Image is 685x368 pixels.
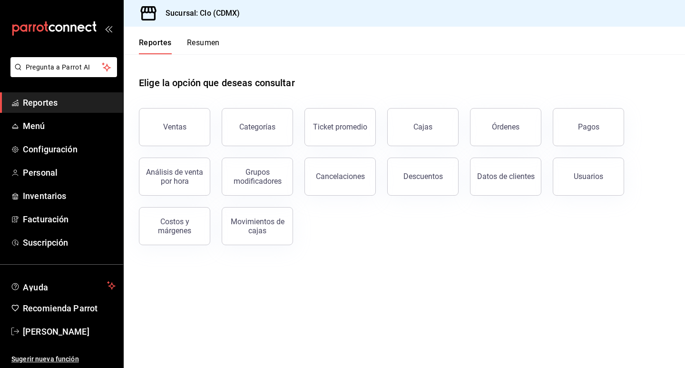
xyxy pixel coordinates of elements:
[105,25,112,32] button: open_drawer_menu
[553,158,624,196] button: Usuarios
[553,108,624,146] button: Pagos
[239,122,275,131] div: Categorías
[23,236,116,249] span: Suscripción
[304,158,376,196] button: Cancelaciones
[187,38,220,54] button: Resumen
[139,38,172,54] button: Reportes
[222,158,293,196] button: Grupos modificadores
[228,168,287,186] div: Grupos modificadores
[313,122,367,131] div: Ticket promedio
[139,108,210,146] button: Ventas
[23,302,116,315] span: Recomienda Parrot
[316,172,365,181] div: Cancelaciones
[26,62,102,72] span: Pregunta a Parrot AI
[403,172,443,181] div: Descuentos
[23,189,116,202] span: Inventarios
[139,158,210,196] button: Análisis de venta por hora
[413,121,433,133] div: Cajas
[492,122,519,131] div: Órdenes
[228,217,287,235] div: Movimientos de cajas
[23,119,116,132] span: Menú
[304,108,376,146] button: Ticket promedio
[139,207,210,245] button: Costos y márgenes
[222,108,293,146] button: Categorías
[23,213,116,226] span: Facturación
[477,172,535,181] div: Datos de clientes
[578,122,599,131] div: Pagos
[23,143,116,156] span: Configuración
[387,158,459,196] button: Descuentos
[23,280,103,291] span: Ayuda
[23,96,116,109] span: Reportes
[145,217,204,235] div: Costos y márgenes
[139,76,295,90] h1: Elige la opción que deseas consultar
[387,108,459,146] a: Cajas
[574,172,603,181] div: Usuarios
[470,158,541,196] button: Datos de clientes
[11,354,116,364] span: Sugerir nueva función
[7,69,117,79] a: Pregunta a Parrot AI
[23,166,116,179] span: Personal
[470,108,541,146] button: Órdenes
[139,38,220,54] div: navigation tabs
[145,168,204,186] div: Análisis de venta por hora
[10,57,117,77] button: Pregunta a Parrot AI
[158,8,240,19] h3: Sucursal: Clo (CDMX)
[23,325,116,338] span: [PERSON_NAME]
[222,207,293,245] button: Movimientos de cajas
[163,122,186,131] div: Ventas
